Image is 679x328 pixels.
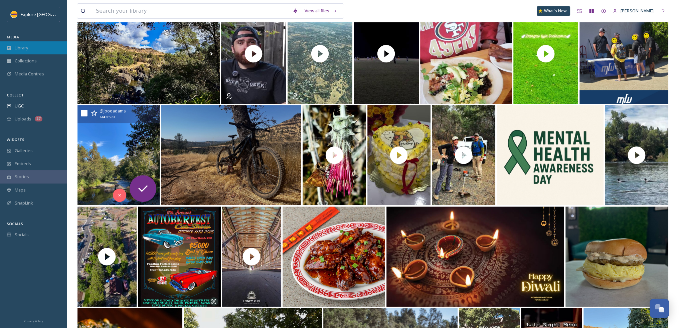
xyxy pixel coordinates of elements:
[11,11,17,18] img: Butte%20County%20logo.png
[15,116,31,122] span: Uploads
[15,71,44,77] span: Media Centres
[93,4,289,18] input: Search your library
[21,11,79,17] span: Explore [GEOGRAPHIC_DATA]
[367,105,431,205] img: thumbnail
[621,8,654,14] span: [PERSON_NAME]
[303,105,366,205] img: thumbnail
[432,105,495,205] img: thumbnail
[221,4,286,104] img: thumbnail
[565,207,668,307] img: Times Square’s got nothing on this heatwave 🔥🥯 Egg • Sausage • Pepperjack • Jalapeño Cream Cheese...
[15,232,29,238] span: Socials
[15,200,33,206] span: SnapLink
[7,221,23,226] span: SOCIALS
[138,207,221,307] img: Hope to see you all tomorrow! autoberfest_carshow californiacorey #carculture #norcalcarculture #...
[221,207,282,307] img: thumbnail
[537,6,570,16] a: What's New
[161,105,302,205] img: Gotta clear the head and ride more!! Nothing like a rip through the rocky flow of #bidwellpark to...
[77,105,160,205] img: Grateful for the little things in a time of uncertainty #chico #dogwalk #grateful #bidwellpark #a...
[100,108,126,114] span: @ jbooadams
[24,319,43,323] span: Privacy Policy
[288,4,353,104] img: thumbnail
[15,187,26,193] span: Maps
[610,4,657,17] a: [PERSON_NAME]
[7,92,24,97] span: COLLECT
[283,207,385,307] img: Brighten your lunch with crispy East Wings and good company! 🍗✨ Give this a try and write a revie...
[354,4,419,104] img: thumbnail
[420,4,512,104] img: What are your Sunday game day plans? Kick it off with breakfast at Sin of Cortez! 🏈🤩 #SinofCortez...
[100,115,115,119] span: 1440 x 1920
[650,299,669,318] button: Open Chat
[579,4,668,104] img: We had such a great time at orovillehightigers career fair! Talking with students about the oppor...
[605,105,668,205] img: thumbnail
[7,137,24,142] span: WIDGETS
[386,207,564,307] img: Come celebrate Diwali, Festival of Lights, with us on Tuesday October 21st. We will be serving ho...
[497,105,604,205] img: 🌿 World Mental Health Day 💚 Today is a reminder to slow down, breathe, and take care of the most ...
[15,45,28,51] span: Library
[301,4,340,17] a: View all files
[15,58,37,64] span: Collections
[15,103,24,109] span: UGC
[15,160,31,167] span: Embeds
[35,116,42,121] div: 27
[7,34,19,39] span: MEDIA
[24,317,43,325] a: Privacy Policy
[77,207,137,307] img: thumbnail
[513,4,578,104] img: thumbnail
[15,147,33,154] span: Galleries
[77,4,220,104] img: Different pictures of Upper Bidwell Park on a gorgeous Fall day. #chico #california #buttecounty ...
[15,174,29,180] span: Stories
